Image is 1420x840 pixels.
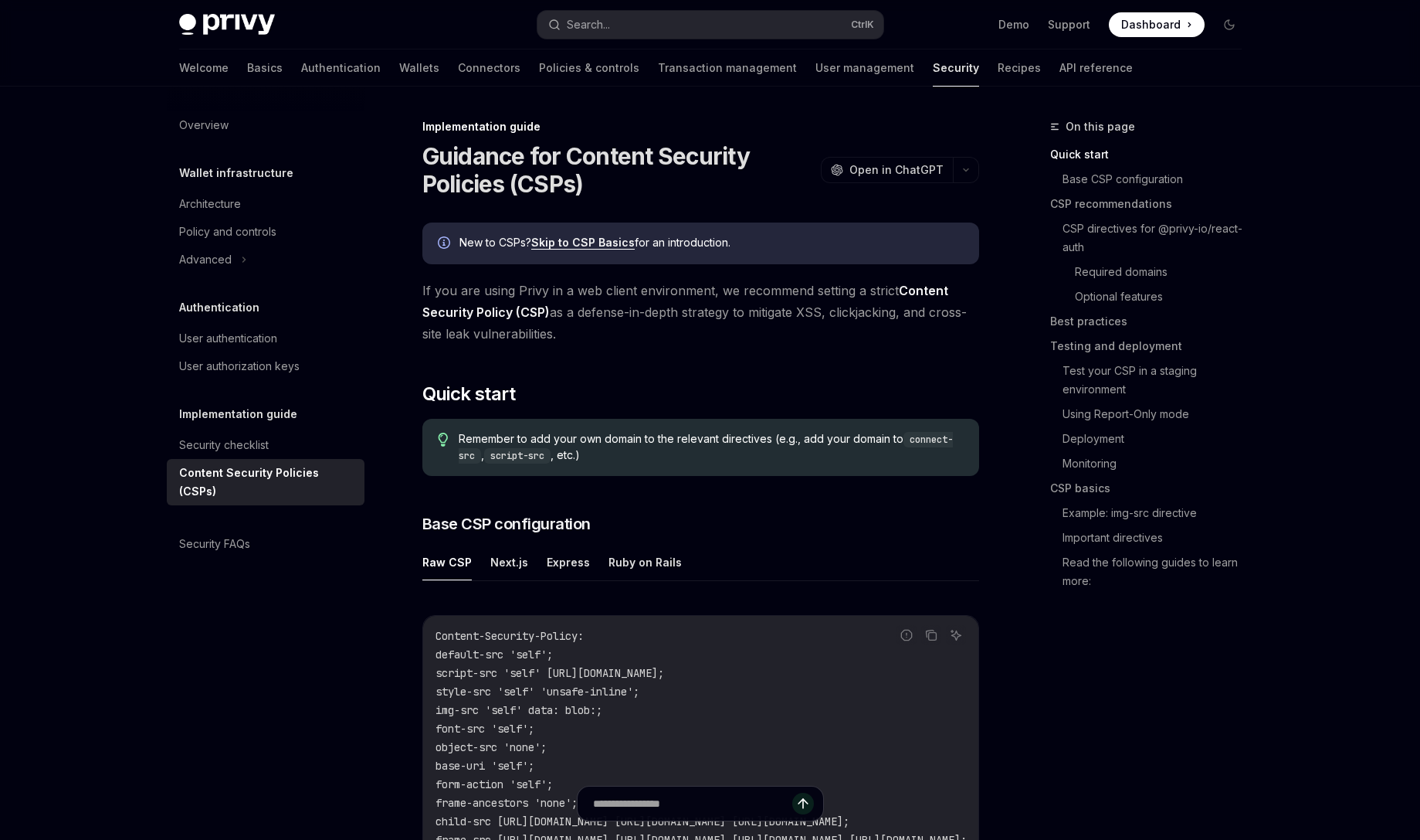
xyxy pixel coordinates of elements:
div: New to CSPs? for an introduction. [459,235,964,252]
a: Using Report-Only mode [1062,402,1254,427]
h5: Wallet infrastructure [179,164,293,182]
a: Basics [247,49,283,87]
span: If you are using Privy in a web client environment, we recommend setting a strict as a defense-in... [422,280,979,345]
div: Architecture [179,195,241,213]
a: Security checklist [167,431,364,459]
a: Welcome [179,49,229,87]
img: dark logo [179,14,275,36]
a: Transaction management [658,49,797,87]
a: Optional features [1075,284,1254,309]
a: Test your CSP in a staging environment [1062,359,1254,402]
span: Base CSP configuration [422,513,591,535]
a: Deployment [1062,427,1254,451]
a: CSP basics [1050,476,1254,501]
a: API reference [1059,49,1133,87]
span: form-action 'self'; [435,777,553,791]
div: Advanced [179,250,232,269]
code: script-src [484,448,551,464]
a: Support [1048,17,1090,32]
span: On this page [1066,117,1135,136]
svg: Info [438,236,453,252]
a: Dashboard [1109,12,1205,37]
span: img-src 'self' data: blob:; [435,703,602,717]
span: Quick start [422,382,515,406]
a: Demo [998,17,1029,32]
a: CSP recommendations [1050,192,1254,216]
span: font-src 'self'; [435,722,534,736]
a: CSP directives for @privy-io/react-auth [1062,216,1254,260]
svg: Tip [438,433,449,447]
a: Connectors [458,49,520,87]
a: Wallets [399,49,439,87]
span: Open in ChatGPT [849,162,944,178]
a: Policies & controls [539,49,639,87]
span: style-src 'self' 'unsafe-inline'; [435,685,639,699]
a: Quick start [1050,142,1254,167]
button: Copy the contents from the code block [921,625,941,645]
span: Remember to add your own domain to the relevant directives (e.g., add your domain to , , etc.) [459,431,963,464]
a: Content Security Policies (CSPs) [167,459,364,505]
a: Policy and controls [167,218,364,246]
span: Ctrl K [851,19,874,31]
span: default-src 'self'; [435,648,553,661]
button: Next.js [490,544,528,580]
div: Security checklist [179,436,269,454]
div: Content Security Policies (CSPs) [179,464,355,501]
a: Security FAQs [167,530,364,558]
button: Ruby on Rails [608,544,682,580]
div: Overview [179,116,229,134]
a: Read the following guides to learn more: [1062,550,1254,593]
div: Search... [567,15,610,34]
h5: Implementation guide [179,405,297,423]
a: Skip to CSP Basics [531,236,635,250]
a: User authentication [167,325,364,352]
button: Raw CSP [422,544,472,580]
a: User authorization keys [167,352,364,380]
button: Express [547,544,590,580]
div: User authentication [179,329,277,348]
a: Required domains [1075,260,1254,284]
span: script-src 'self' [URL][DOMAIN_NAME]; [435,666,664,680]
button: Ask AI [946,625,966,645]
a: User management [815,49,914,87]
h5: Authentication [179,298,259,317]
button: Send message [792,793,814,814]
a: Architecture [167,190,364,218]
button: Toggle dark mode [1217,12,1242,37]
span: object-src 'none'; [435,740,547,754]
div: Implementation guide [422,119,979,134]
a: Testing and deployment [1050,334,1254,359]
div: User authorization keys [179,357,300,376]
a: Authentication [301,49,381,87]
a: Best practices [1050,309,1254,334]
span: base-uri 'self'; [435,759,534,773]
div: Policy and controls [179,223,276,241]
code: connect-src [459,432,953,464]
button: Report incorrect code [896,625,917,645]
a: Monitoring [1062,451,1254,476]
span: Content-Security-Policy: [435,629,584,643]
a: Overview [167,111,364,139]
button: Search...CtrlK [537,11,883,39]
a: Example: img-src directive [1062,501,1254,525]
a: Recipes [998,49,1041,87]
a: Important directives [1062,525,1254,550]
button: Open in ChatGPT [821,157,953,183]
span: Dashboard [1121,17,1181,32]
a: Base CSP configuration [1062,167,1254,192]
h1: Guidance for Content Security Policies (CSPs) [422,142,815,198]
div: Security FAQs [179,535,250,553]
a: Security [933,49,979,87]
